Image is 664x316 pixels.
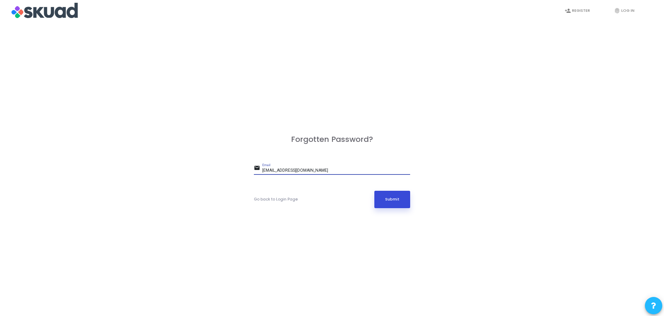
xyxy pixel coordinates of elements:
[614,8,620,14] i: fingerprint
[374,191,410,208] button: Submit
[565,8,571,14] i: person_add
[558,2,599,19] a: person_addRegister
[262,168,410,173] input: Email
[254,135,410,144] h3: Forgotten Password?
[607,2,649,19] a: fingerprintLog In
[254,164,262,173] mat-icon: email
[254,196,298,202] a: Go back to Login Page
[11,2,78,19] img: logo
